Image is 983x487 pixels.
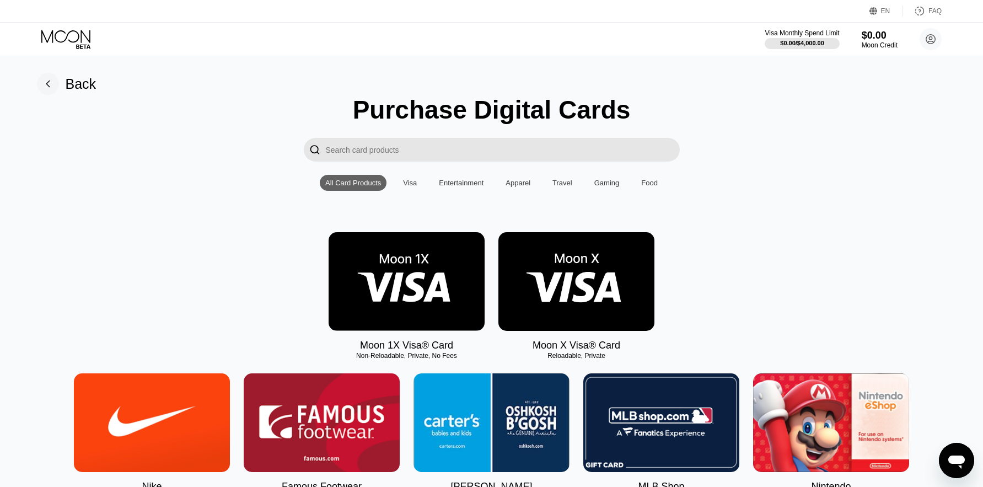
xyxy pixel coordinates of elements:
[903,6,942,17] div: FAQ
[928,7,942,15] div: FAQ
[881,7,890,15] div: EN
[636,175,663,191] div: Food
[500,175,536,191] div: Apparel
[329,352,485,360] div: Non-Reloadable, Private, No Fees
[498,352,654,360] div: Reloadable, Private
[594,179,620,187] div: Gaming
[320,175,386,191] div: All Card Products
[765,29,839,49] div: Visa Monthly Spend Limit$0.00/$4,000.00
[353,95,631,125] div: Purchase Digital Cards
[862,30,898,49] div: $0.00Moon Credit
[360,340,453,351] div: Moon 1X Visa® Card
[939,443,974,478] iframe: Button to launch messaging window
[641,179,658,187] div: Food
[309,143,320,156] div: 
[439,179,484,187] div: Entertainment
[326,138,680,162] input: Search card products
[533,340,620,351] div: Moon X Visa® Card
[304,138,326,162] div: 
[66,76,96,92] div: Back
[780,40,824,46] div: $0.00 / $4,000.00
[869,6,903,17] div: EN
[506,179,530,187] div: Apparel
[862,41,898,49] div: Moon Credit
[433,175,489,191] div: Entertainment
[37,73,96,95] div: Back
[765,29,839,37] div: Visa Monthly Spend Limit
[403,179,417,187] div: Visa
[547,175,578,191] div: Travel
[398,175,422,191] div: Visa
[552,179,572,187] div: Travel
[589,175,625,191] div: Gaming
[862,30,898,41] div: $0.00
[325,179,381,187] div: All Card Products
